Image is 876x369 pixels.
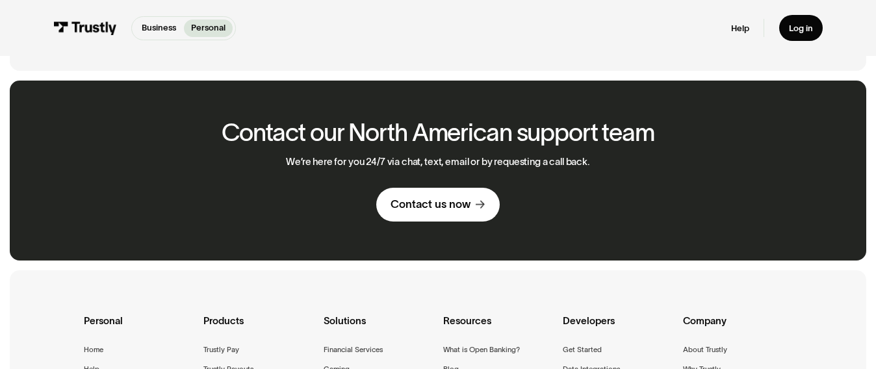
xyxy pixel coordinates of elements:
[391,197,470,212] div: Contact us now
[142,21,176,34] p: Business
[53,21,117,35] img: Trustly Logo
[683,313,792,344] div: Company
[563,344,602,356] a: Get Started
[184,19,233,37] a: Personal
[376,188,500,222] a: Contact us now
[203,344,239,356] a: Trustly Pay
[443,313,552,344] div: Resources
[84,313,193,344] div: Personal
[443,344,520,356] a: What is Open Banking?
[779,15,823,41] a: Log in
[84,344,103,356] a: Home
[789,23,813,34] div: Log in
[286,156,590,168] p: We’re here for you 24/7 via chat, text, email or by requesting a call back.
[563,313,672,344] div: Developers
[222,120,654,146] h2: Contact our North American support team
[191,21,225,34] p: Personal
[135,19,184,37] a: Business
[731,23,749,34] a: Help
[683,344,727,356] a: About Trustly
[324,313,433,344] div: Solutions
[203,313,313,344] div: Products
[324,344,383,356] a: Financial Services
